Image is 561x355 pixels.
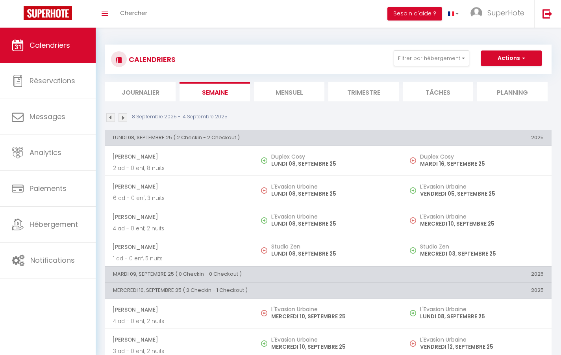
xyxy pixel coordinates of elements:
li: Tâches [403,82,473,101]
p: LUNDI 08, SEPTEMBRE 25 [271,160,395,168]
p: LUNDI 08, SEPTEMBRE 25 [271,220,395,228]
th: 2025 [403,266,552,282]
p: MERCREDI 10, SEPTEMBRE 25 [271,312,395,321]
h5: Studio Zen [420,243,544,250]
p: 8 Septembre 2025 - 14 Septembre 2025 [132,113,228,121]
li: Mensuel [254,82,324,101]
th: LUNDI 08, SEPTEMBRE 25 ( 2 Checkin - 2 Checkout ) [105,130,403,146]
img: Super Booking [24,6,72,20]
img: NO IMAGE [410,157,416,164]
p: 4 ad - 0 enf, 2 nuits [113,224,246,233]
span: [PERSON_NAME] [112,302,246,317]
th: 2025 [403,130,552,146]
h5: L'Evasion Urbaine [271,306,395,312]
span: Analytics [30,148,61,157]
span: Chercher [120,9,147,17]
button: Actions [481,50,542,66]
button: Besoin d'aide ? [387,7,442,21]
h5: Studio Zen [271,243,395,250]
p: LUNDI 08, SEPTEMBRE 25 [271,250,395,258]
span: [PERSON_NAME] [112,179,246,194]
p: LUNDI 08, SEPTEMBRE 25 [271,190,395,198]
h5: L'Evasion Urbaine [420,306,544,312]
p: MERCREDI 10, SEPTEMBRE 25 [420,220,544,228]
img: NO IMAGE [410,217,416,224]
span: [PERSON_NAME] [112,209,246,224]
span: Messages [30,112,65,121]
span: Paiements [30,183,67,193]
p: 4 ad - 0 enf, 2 nuits [113,317,246,325]
h5: L'Evasion Urbaine [271,213,395,220]
span: Calendriers [30,40,70,50]
p: VENDREDI 05, SEPTEMBRE 25 [420,190,544,198]
span: Réservations [30,76,75,86]
th: 2025 [403,283,552,299]
th: MERCREDI 10, SEPTEMBRE 25 ( 2 Checkin - 1 Checkout ) [105,283,403,299]
p: MERCREDI 03, SEPTEMBRE 25 [420,250,544,258]
span: [PERSON_NAME] [112,149,246,164]
p: 6 ad - 0 enf, 3 nuits [113,194,246,202]
p: VENDREDI 12, SEPTEMBRE 25 [420,343,544,351]
img: NO IMAGE [261,310,267,316]
span: Notifications [30,255,75,265]
p: 1 ad - 0 enf, 5 nuits [113,254,246,263]
p: LUNDI 08, SEPTEMBRE 25 [420,312,544,321]
h5: L'Evasion Urbaine [271,336,395,343]
button: Filtrer par hébergement [394,50,469,66]
p: MARDI 16, SEPTEMBRE 25 [420,160,544,168]
img: NO IMAGE [410,340,416,347]
img: NO IMAGE [410,187,416,194]
span: SuperHote [487,8,524,18]
img: logout [542,9,552,19]
button: Ouvrir le widget de chat LiveChat [6,3,30,27]
th: MARDI 09, SEPTEMBRE 25 ( 0 Checkin - 0 Checkout ) [105,266,403,282]
span: Hébergement [30,219,78,229]
li: Trimestre [328,82,399,101]
h5: L'Evasion Urbaine [420,183,544,190]
p: MERCREDI 10, SEPTEMBRE 25 [271,343,395,351]
h5: L'Evasion Urbaine [420,213,544,220]
h5: Duplex Cosy [271,153,395,160]
p: 2 ad - 0 enf, 8 nuits [113,164,246,172]
img: NO IMAGE [261,247,267,254]
h3: CALENDRIERS [127,50,176,68]
span: [PERSON_NAME] [112,332,246,347]
img: NO IMAGE [410,310,416,316]
h5: Duplex Cosy [420,153,544,160]
span: [PERSON_NAME] [112,239,246,254]
h5: L'Evasion Urbaine [420,336,544,343]
img: NO IMAGE [410,247,416,254]
li: Semaine [180,82,250,101]
li: Planning [477,82,548,101]
img: NO IMAGE [261,187,267,194]
img: ... [470,7,482,19]
h5: L'Evasion Urbaine [271,183,395,190]
li: Journalier [105,82,176,101]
